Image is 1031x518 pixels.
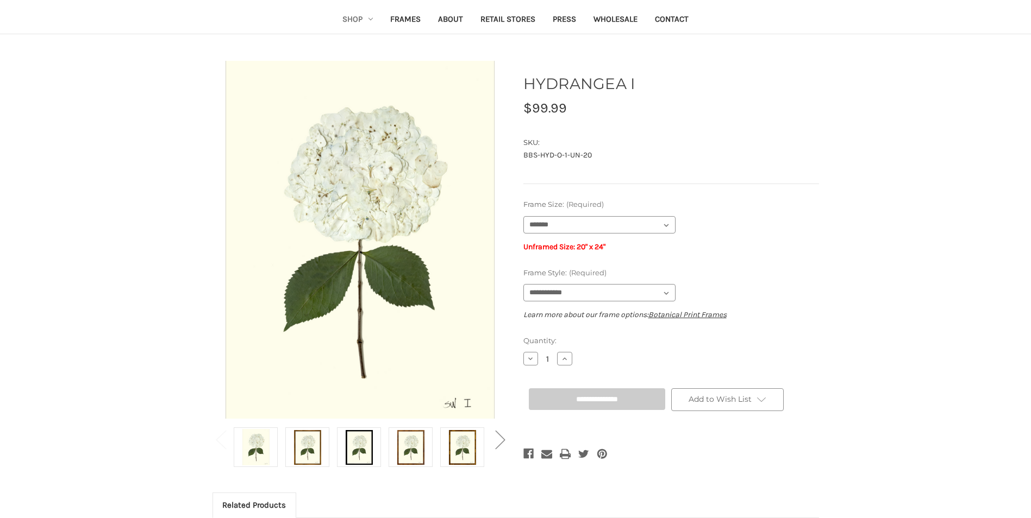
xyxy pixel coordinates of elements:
a: Print [560,446,571,462]
a: Add to Wish List [671,388,784,411]
a: Frames [382,7,429,34]
button: Go to slide 2 of 2 [489,422,511,456]
img: Unframed [224,61,496,419]
button: Go to slide 2 of 2 [210,422,232,456]
a: Retail Stores [472,7,544,34]
p: Unframed Size: 20" x 24" [523,241,819,252]
label: Quantity: [523,336,819,346]
span: $99.99 [523,100,567,116]
img: Black Frame [346,429,373,465]
small: (Required) [569,268,607,277]
img: Burlewood Frame [397,429,424,465]
small: (Required) [566,200,604,209]
img: Gold Bamboo Frame [449,429,476,465]
a: Botanical Print Frames [648,310,727,319]
h1: HYDRANGEA I [523,72,819,95]
span: Go to slide 2 of 2 [216,456,226,457]
span: Go to slide 2 of 2 [495,456,505,457]
a: About [429,7,472,34]
img: Antique Gold Frame [294,429,321,465]
span: Add to Wish List [689,394,752,404]
a: Shop [334,7,382,34]
label: Frame Style: [523,268,819,279]
label: Frame Size: [523,199,819,210]
a: Press [544,7,585,34]
img: Unframed [242,429,270,465]
a: Wholesale [585,7,646,34]
p: Learn more about our frame options: [523,309,819,320]
a: Contact [646,7,697,34]
dt: SKU: [523,137,816,148]
a: Related Products [213,493,296,517]
dd: BBS-HYD-O-1-UN-20 [523,149,819,161]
